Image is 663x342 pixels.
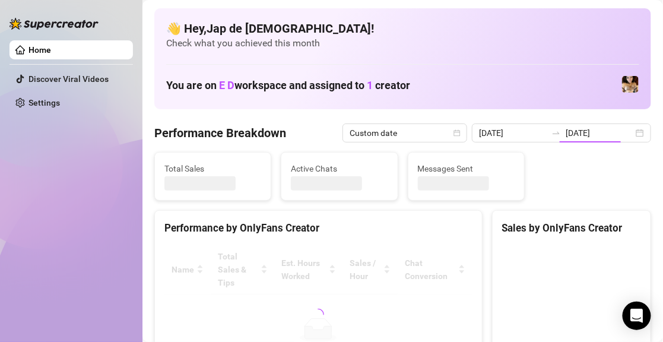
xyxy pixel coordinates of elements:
h4: 👋 Hey, Jap de [DEMOGRAPHIC_DATA] ! [166,20,639,37]
input: Start date [479,126,547,140]
span: Custom date [350,124,460,142]
a: Discover Viral Videos [28,74,109,84]
img: logo-BBDzfeDw.svg [9,18,99,30]
a: Home [28,45,51,55]
span: swap-right [551,128,561,138]
span: to [551,128,561,138]
div: Sales by OnlyFans Creator [502,220,641,236]
span: Active Chats [291,162,388,175]
span: E D [219,79,234,91]
span: loading [310,306,326,322]
span: Total Sales [164,162,261,175]
span: calendar [453,129,461,137]
h1: You are on workspace and assigned to creator [166,79,410,92]
span: Messages Sent [418,162,515,175]
span: Check what you achieved this month [166,37,639,50]
a: Settings [28,98,60,107]
h4: Performance Breakdown [154,125,286,141]
div: Performance by OnlyFans Creator [164,220,472,236]
img: vixie [622,76,639,93]
div: Open Intercom Messenger [623,302,651,330]
input: End date [566,126,633,140]
span: 1 [367,79,373,91]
